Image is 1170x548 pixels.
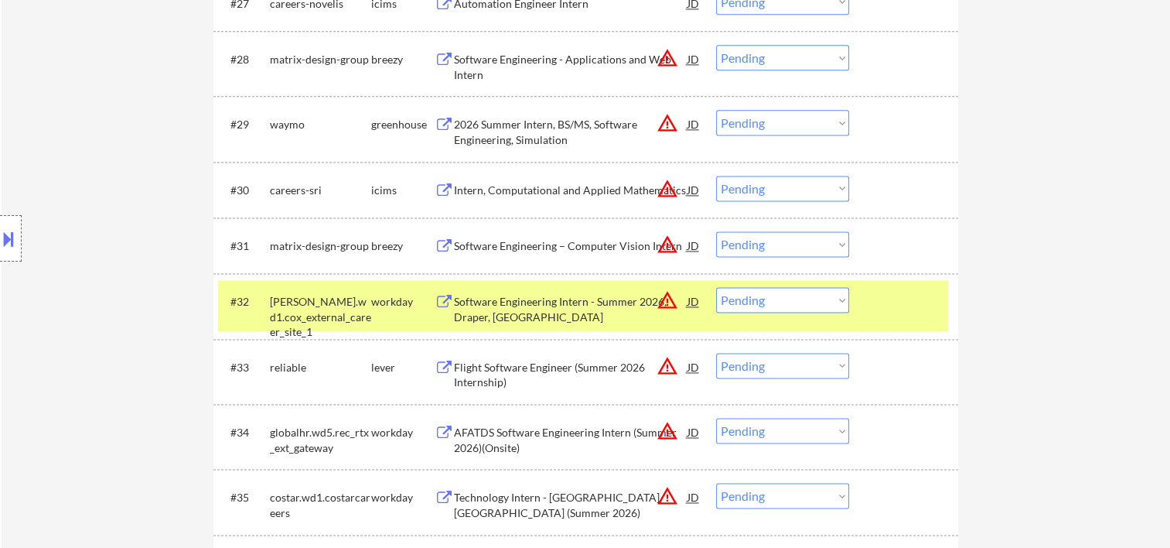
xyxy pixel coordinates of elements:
[270,425,371,455] div: globalhr.wd5.rec_rtx_ext_gateway
[657,234,678,255] button: warning_amber
[686,231,701,259] div: JD
[230,52,258,67] div: #28
[686,176,701,204] div: JD
[454,490,687,520] div: Technology Intern - [GEOGRAPHIC_DATA], [GEOGRAPHIC_DATA] (Summer 2026)
[454,117,687,147] div: 2026 Summer Intern, BS/MS, Software Engineering, Simulation
[657,47,678,69] button: warning_amber
[454,52,687,82] div: Software Engineering - Applications and Web Intern
[454,294,687,324] div: Software Engineering Intern - Summer 2026, Draper, [GEOGRAPHIC_DATA]
[371,360,435,375] div: lever
[371,294,435,310] div: workday
[270,490,371,520] div: costar.wd1.costarcareers
[270,360,371,375] div: reliable
[371,238,435,254] div: breezy
[454,238,687,254] div: Software Engineering – Computer Vision Intern
[371,183,435,198] div: icims
[454,425,687,455] div: AFATDS Software Engineering Intern (Summer 2026)(Onsite)
[270,294,371,340] div: [PERSON_NAME].wd1.cox_external_career_site_1
[686,483,701,511] div: JD
[371,52,435,67] div: breezy
[657,178,678,200] button: warning_amber
[657,289,678,311] button: warning_amber
[270,117,371,132] div: waymo
[371,425,435,440] div: workday
[230,490,258,505] div: #35
[454,360,687,390] div: Flight Software Engineer (Summer 2026 Internship)
[230,425,258,440] div: #34
[686,287,701,315] div: JD
[270,183,371,198] div: careers-sri
[657,355,678,377] button: warning_amber
[686,110,701,138] div: JD
[686,353,701,381] div: JD
[371,490,435,505] div: workday
[686,45,701,73] div: JD
[270,238,371,254] div: matrix-design-group
[657,485,678,507] button: warning_amber
[686,418,701,446] div: JD
[454,183,687,198] div: Intern, Computational and Applied Mathematics
[657,420,678,442] button: warning_amber
[270,52,371,67] div: matrix-design-group
[371,117,435,132] div: greenhouse
[657,112,678,134] button: warning_amber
